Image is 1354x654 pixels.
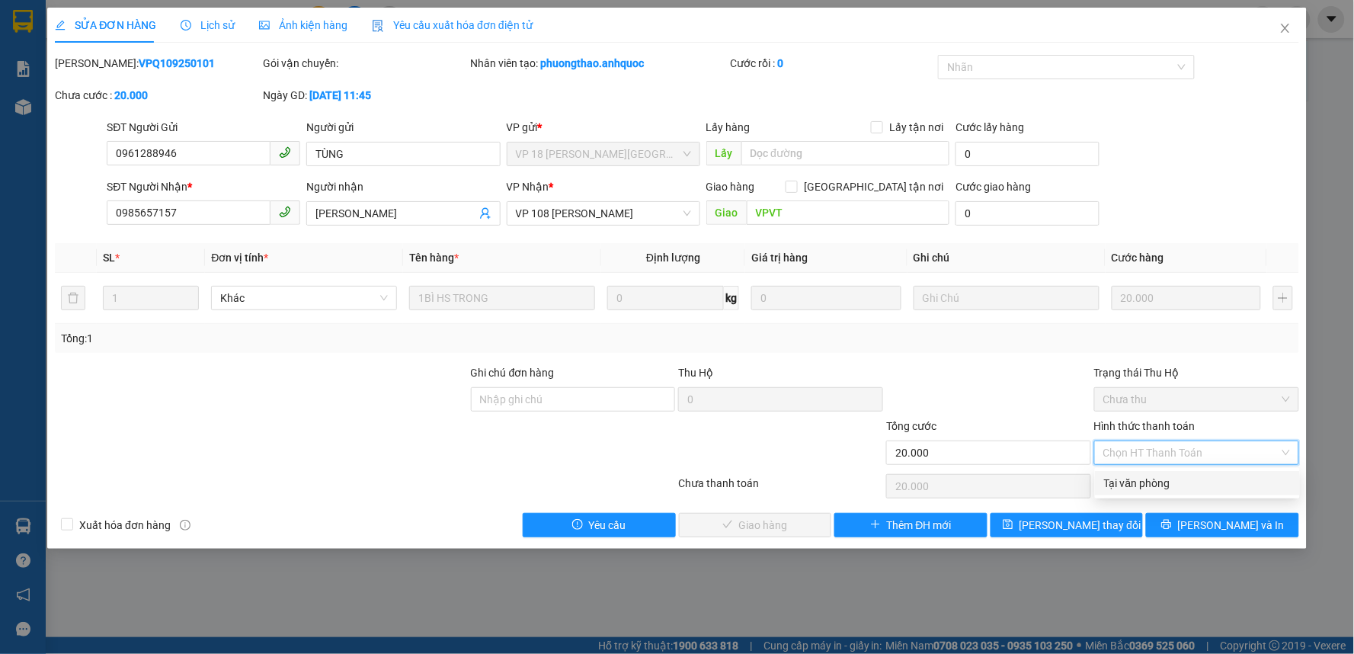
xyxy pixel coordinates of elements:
span: user-add [479,207,491,220]
span: Thu Hộ [678,367,713,379]
span: Yêu cầu xuất hóa đơn điện tử [372,19,533,31]
div: ANH THUẬN [146,68,268,86]
button: delete [61,286,85,310]
span: SỬA ĐƠN HÀNG [55,19,156,31]
span: Giá trị hàng [751,252,808,264]
span: Khác [220,287,388,309]
span: Tên hàng [409,252,459,264]
input: Ghi Chú [914,286,1100,310]
button: plus [1273,286,1292,310]
span: VP 18 Nguyễn Thái Bình - Quận 1 [516,143,691,165]
span: info-circle [180,520,190,531]
input: Ghi chú đơn hàng [471,387,676,412]
span: Tổng cước [886,420,936,432]
span: Thêm ĐH mới [887,517,952,534]
span: Gửi: [13,14,37,30]
span: Lấy tận nơi [883,119,949,136]
div: 0911996164 [146,86,268,107]
div: Người gửi [306,119,500,136]
span: Cước hàng [1112,252,1164,264]
span: Ảnh kiện hàng [259,19,347,31]
span: Xuất hóa đơn hàng [73,517,177,534]
input: Dọc đường [741,141,950,165]
th: Ghi chú [907,243,1106,273]
input: Dọc đường [747,200,950,225]
div: [PERSON_NAME]: [55,55,260,72]
span: VPNVT [168,107,241,134]
div: Trạng thái Thu Hộ [1094,364,1299,381]
span: printer [1161,519,1172,531]
span: Giao [706,200,747,225]
span: [GEOGRAPHIC_DATA] tận nơi [798,178,949,195]
div: Ngày GD: [263,87,468,104]
div: Tổng: 1 [61,330,523,347]
span: edit [55,20,66,30]
span: save [1003,519,1013,531]
span: Yêu cầu [589,517,626,534]
span: [PERSON_NAME] và In [1178,517,1285,534]
div: Người nhận [306,178,500,195]
input: Cước giao hàng [955,201,1100,226]
div: VP gửi [507,119,700,136]
span: Chọn HT Thanh Toán [1103,441,1290,464]
span: [PERSON_NAME] thay đổi [1020,517,1141,534]
span: close [1279,22,1292,34]
label: Cước giao hàng [955,181,1031,193]
b: 0 [778,57,784,69]
div: Cước rồi : [731,55,936,72]
span: phone [279,206,291,218]
label: Ghi chú đơn hàng [471,367,555,379]
span: Giao hàng [706,181,755,193]
span: VP Nhận [507,181,549,193]
button: save[PERSON_NAME] thay đổi [991,513,1144,537]
span: plus [870,519,881,531]
div: Chưa cước : [55,87,260,104]
span: SL [103,252,115,264]
button: Close [1264,8,1307,50]
button: printer[PERSON_NAME] và In [1146,513,1299,537]
span: kg [724,286,739,310]
button: plusThêm ĐH mới [834,513,987,537]
div: Chưa thanh toán [677,475,885,502]
input: Cước lấy hàng [955,142,1100,166]
label: Hình thức thanh toán [1094,420,1196,432]
img: icon [372,20,384,32]
span: Lấy hàng [706,121,751,133]
span: Lấy [706,141,741,165]
div: 0856960511 [13,68,135,89]
div: SĐT Người Nhận [107,178,300,195]
span: clock-circle [181,20,191,30]
span: Đơn vị tính [211,252,268,264]
div: Nhân viên tạo: [471,55,728,72]
div: ANH CHIẾN [13,50,135,68]
button: exclamation-circleYêu cầu [523,513,676,537]
span: phone [279,146,291,159]
span: picture [259,20,270,30]
div: VP 184 [PERSON_NAME] - HCM [146,13,268,68]
span: Chưa thu [1103,388,1290,411]
button: checkGiao hàng [679,513,832,537]
input: 0 [751,286,901,310]
b: VPQ109250101 [139,57,215,69]
span: Lịch sử [181,19,235,31]
b: [DATE] 11:45 [309,89,371,101]
span: exclamation-circle [572,519,583,531]
div: Tại văn phòng [1104,475,1291,492]
b: phuongthao.anhquoc [541,57,645,69]
span: Nhận: [146,14,182,30]
span: Định lượng [646,252,700,264]
div: VP 108 [PERSON_NAME] [13,13,135,50]
input: VD: Bàn, Ghế [409,286,595,310]
div: Gói vận chuyển: [263,55,468,72]
b: 20.000 [114,89,148,101]
span: VP 108 Lê Hồng Phong - Vũng Tàu [516,202,691,225]
input: 0 [1112,286,1262,310]
label: Cước lấy hàng [955,121,1024,133]
div: SĐT Người Gửi [107,119,300,136]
